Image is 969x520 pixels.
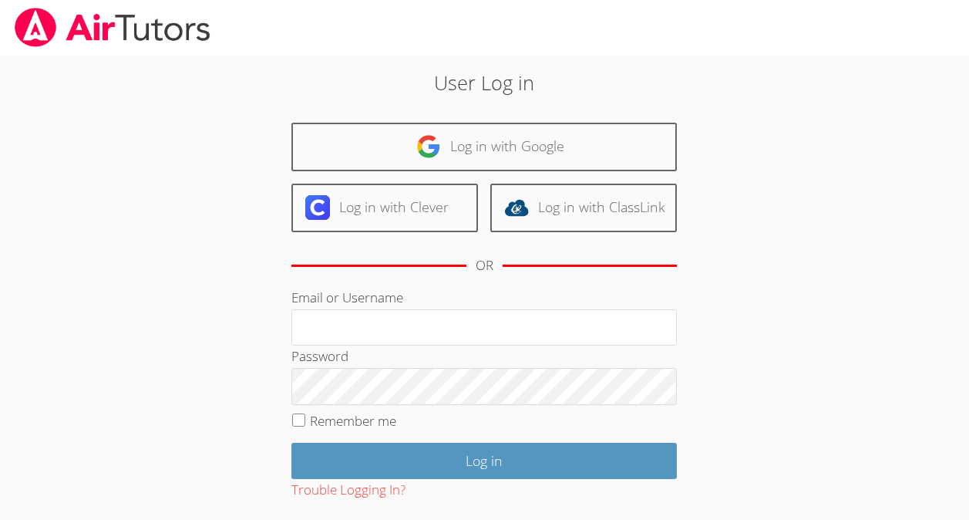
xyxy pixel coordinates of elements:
img: google-logo-50288ca7cdecda66e5e0955fdab243c47b7ad437acaf1139b6f446037453330a.svg [416,134,441,159]
label: Remember me [310,412,396,430]
img: classlink-logo-d6bb404cc1216ec64c9a2012d9dc4662098be43eaf13dc465df04b49fa7ab582.svg [504,195,529,220]
button: Trouble Logging In? [291,479,405,501]
div: OR [476,255,493,277]
h2: User Log in [223,68,746,97]
img: clever-logo-6eab21bc6e7a338710f1a6ff85c0baf02591cd810cc4098c63d3a4b26e2feb20.svg [305,195,330,220]
a: Log in with Google [291,123,677,171]
a: Log in with ClassLink [490,184,677,232]
label: Password [291,347,348,365]
a: Log in with Clever [291,184,478,232]
input: Log in [291,443,677,479]
label: Email or Username [291,289,403,306]
img: airtutors_banner-c4298cdbf04f3fff15de1276eac7730deb9818008684d7c2e4769d2f7ddbe033.png [13,8,212,47]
